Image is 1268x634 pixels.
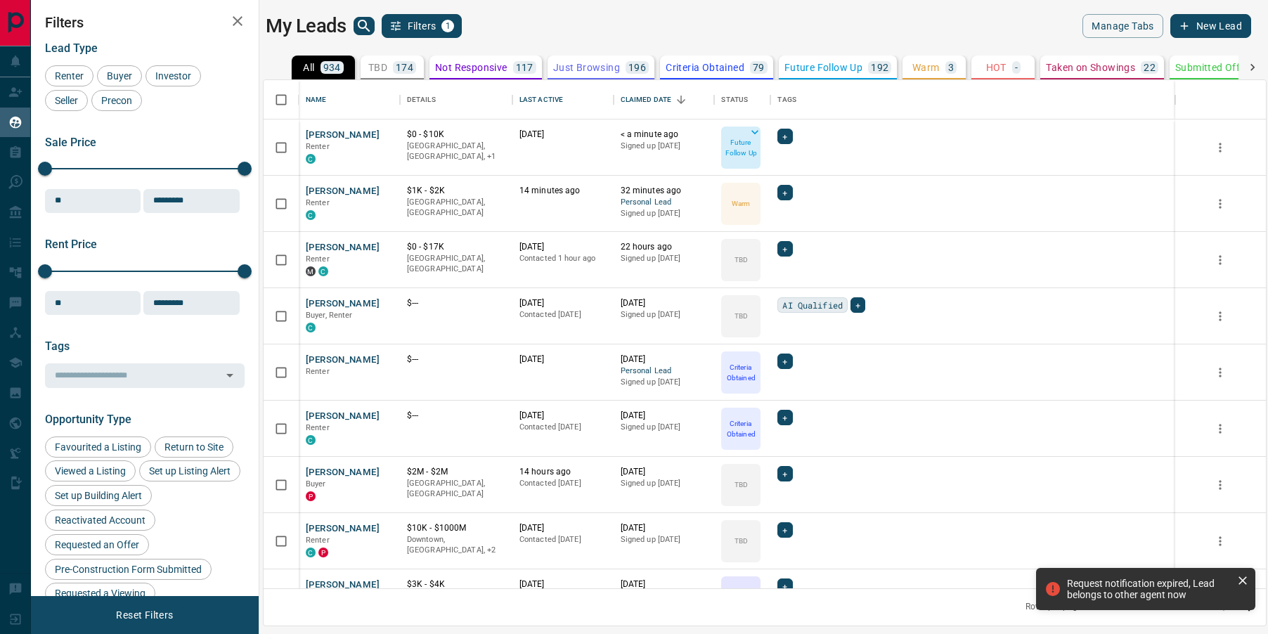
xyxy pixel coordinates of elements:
[306,578,380,592] button: [PERSON_NAME]
[871,63,888,72] p: 192
[45,238,97,251] span: Rent Price
[45,413,131,426] span: Opportunity Type
[443,21,453,31] span: 1
[621,297,708,309] p: [DATE]
[777,578,792,594] div: +
[50,465,131,477] span: Viewed a Listing
[306,241,380,254] button: [PERSON_NAME]
[306,354,380,367] button: [PERSON_NAME]
[306,198,330,207] span: Renter
[519,309,607,321] p: Contacted [DATE]
[519,410,607,422] p: [DATE]
[306,80,327,119] div: Name
[45,339,70,353] span: Tags
[435,63,507,72] p: Not Responsive
[1026,601,1085,613] p: Rows per page:
[621,354,708,365] p: [DATE]
[96,95,137,106] span: Precon
[45,41,98,55] span: Lead Type
[553,63,620,72] p: Just Browsing
[139,460,240,481] div: Set up Listing Alert
[621,197,708,209] span: Personal Lead
[306,323,316,332] div: condos.ca
[50,564,207,575] span: Pre-Construction Form Submitted
[306,254,330,264] span: Renter
[1210,362,1231,383] button: more
[986,63,1007,72] p: HOT
[621,478,708,489] p: Signed up [DATE]
[777,410,792,425] div: +
[155,436,233,458] div: Return to Site
[266,15,347,37] h1: My Leads
[782,242,787,256] span: +
[1170,14,1251,38] button: New Lead
[777,354,792,369] div: +
[621,185,708,197] p: 32 minutes ago
[621,410,708,422] p: [DATE]
[735,311,748,321] p: TBD
[912,63,940,72] p: Warm
[407,80,436,119] div: Details
[753,63,765,72] p: 79
[621,365,708,377] span: Personal Lead
[50,441,146,453] span: Favourited a Listing
[1046,63,1135,72] p: Taken on Showings
[407,241,505,253] p: $0 - $17K
[45,136,96,149] span: Sale Price
[519,80,563,119] div: Last Active
[407,466,505,478] p: $2M - $2M
[354,17,375,35] button: search button
[306,410,380,423] button: [PERSON_NAME]
[306,367,330,376] span: Renter
[621,534,708,545] p: Signed up [DATE]
[97,65,142,86] div: Buyer
[723,137,759,158] p: Future Follow Up
[407,534,505,556] p: West End, Toronto
[45,485,152,506] div: Set up Building Alert
[306,522,380,536] button: [PERSON_NAME]
[45,583,155,604] div: Requested a Viewing
[407,197,505,219] p: [GEOGRAPHIC_DATA], [GEOGRAPHIC_DATA]
[400,80,512,119] div: Details
[723,362,759,383] p: Criteria Obtained
[770,80,1175,119] div: Tags
[621,241,708,253] p: 22 hours ago
[91,90,142,111] div: Precon
[621,80,672,119] div: Claimed Date
[519,185,607,197] p: 14 minutes ago
[516,63,533,72] p: 117
[519,253,607,264] p: Contacted 1 hour ago
[1210,474,1231,496] button: more
[407,354,505,365] p: $---
[621,377,708,388] p: Signed up [DATE]
[1082,14,1163,38] button: Manage Tabs
[45,460,136,481] div: Viewed a Listing
[407,141,505,162] p: Toronto
[621,522,708,534] p: [DATE]
[318,266,328,276] div: condos.ca
[407,522,505,534] p: $10K - $1000M
[621,578,708,590] p: [DATE]
[45,65,93,86] div: Renter
[220,365,240,385] button: Open
[777,241,792,257] div: +
[519,297,607,309] p: [DATE]
[777,522,792,538] div: +
[777,185,792,200] div: +
[50,95,83,106] span: Seller
[519,241,607,253] p: [DATE]
[144,465,235,477] span: Set up Listing Alert
[671,90,691,110] button: Sort
[45,90,88,111] div: Seller
[519,466,607,478] p: 14 hours ago
[299,80,400,119] div: Name
[721,80,748,119] div: Status
[45,534,149,555] div: Requested an Offer
[782,579,787,593] span: +
[50,490,147,501] span: Set up Building Alert
[50,588,150,599] span: Requested a Viewing
[306,266,316,276] div: mrloft.ca
[382,14,462,38] button: Filters1
[732,198,750,209] p: Warm
[777,129,792,144] div: +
